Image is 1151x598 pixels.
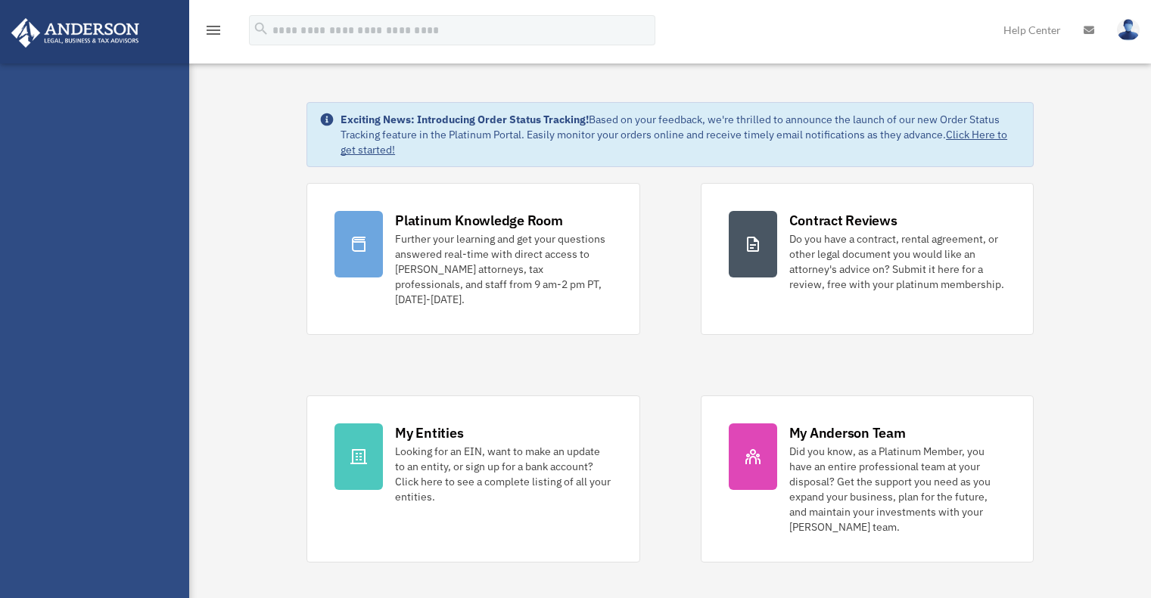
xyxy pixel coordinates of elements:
a: My Entities Looking for an EIN, want to make an update to an entity, or sign up for a bank accoun... [306,395,639,562]
img: Anderson Advisors Platinum Portal [7,18,144,48]
div: My Anderson Team [789,423,906,442]
i: search [253,20,269,37]
div: Do you have a contract, rental agreement, or other legal document you would like an attorney's ad... [789,231,1006,292]
div: Further your learning and get your questions answered real-time with direct access to [PERSON_NAM... [395,231,611,307]
a: Contract Reviews Do you have a contract, rental agreement, or other legal document you would like... [701,183,1034,335]
img: User Pic [1117,19,1140,41]
i: menu [204,21,222,39]
div: My Entities [395,423,463,442]
a: Platinum Knowledge Room Further your learning and get your questions answered real-time with dire... [306,183,639,335]
a: menu [204,26,222,39]
a: My Anderson Team Did you know, as a Platinum Member, you have an entire professional team at your... [701,395,1034,562]
div: Platinum Knowledge Room [395,211,563,230]
div: Contract Reviews [789,211,897,230]
a: Click Here to get started! [341,128,1007,156]
div: Based on your feedback, we're thrilled to announce the launch of our new Order Status Tracking fe... [341,112,1021,157]
strong: Exciting News: Introducing Order Status Tracking! [341,113,589,126]
div: Looking for an EIN, want to make an update to an entity, or sign up for a bank account? Click her... [395,444,611,504]
div: Did you know, as a Platinum Member, you have an entire professional team at your disposal? Get th... [789,444,1006,534]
